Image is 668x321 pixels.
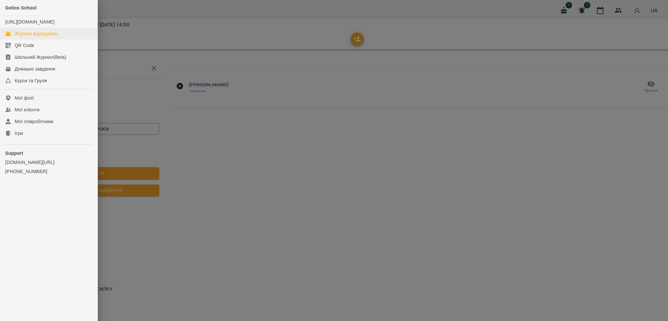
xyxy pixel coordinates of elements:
[15,106,39,113] div: Мої клієнти
[15,77,47,84] div: Курси та Групи
[5,168,92,175] a: [PHONE_NUMBER]
[15,42,34,49] div: QR Code
[15,66,55,72] div: Домашні завдання
[5,159,92,166] a: [DOMAIN_NAME][URL]
[15,118,53,125] div: Мої співробітники
[5,19,54,24] a: [URL][DOMAIN_NAME]
[5,5,37,10] span: Gelios School
[15,30,58,37] div: Журнал відвідувань
[15,54,66,60] div: Шкільний Журнал(Beta)
[5,150,92,156] p: Support
[15,95,34,101] div: Мої філії
[15,130,23,136] div: Ігри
